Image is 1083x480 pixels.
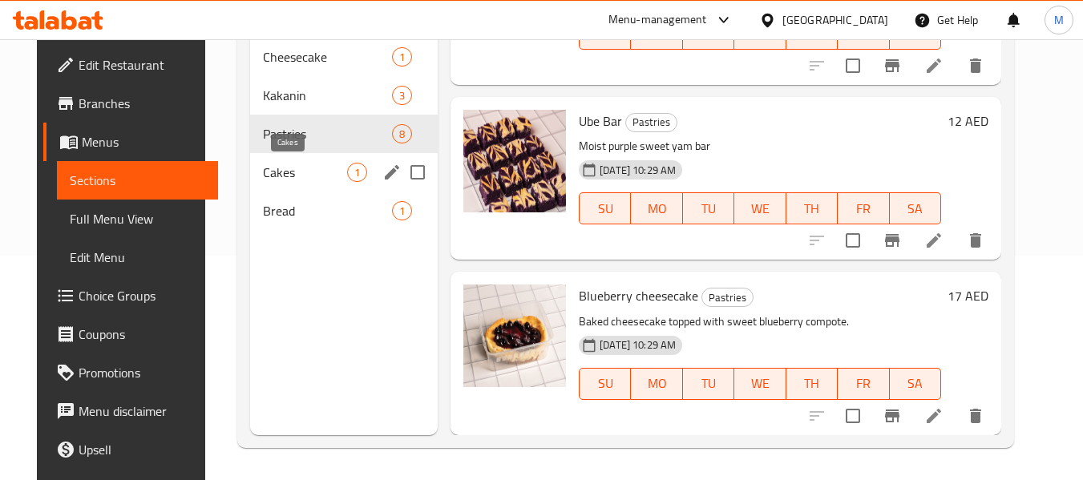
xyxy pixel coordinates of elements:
p: Baked cheesecake topped with sweet blueberry compote. [579,312,941,332]
button: TH [786,368,838,400]
div: Bread1 [250,192,438,230]
button: SA [890,192,941,224]
span: Cakes [263,163,347,182]
span: TU [689,197,728,220]
a: Promotions [43,353,218,392]
span: Blueberry cheesecake [579,284,698,308]
div: Pastries8 [250,115,438,153]
span: Upsell [79,440,205,459]
span: M [1054,11,1064,29]
span: WE [741,372,779,395]
button: Branch-specific-item [873,397,911,435]
span: TH [793,372,831,395]
span: SA [896,22,935,46]
a: Upsell [43,430,218,469]
span: SA [896,197,935,220]
a: Sections [57,161,218,200]
button: WE [734,192,786,224]
div: Menu-management [608,10,707,30]
div: Pastries [625,113,677,132]
button: delete [956,397,995,435]
span: [DATE] 10:29 AM [593,163,682,178]
div: Pastries [701,288,754,307]
span: 1 [393,204,411,219]
span: Pastries [626,113,677,131]
span: Pastries [702,288,753,307]
button: edit [380,160,404,184]
span: Edit Menu [70,248,205,267]
span: SU [586,372,624,395]
button: delete [956,46,995,85]
span: Select to update [836,399,870,433]
button: Branch-specific-item [873,221,911,260]
span: FR [844,22,883,46]
button: delete [956,221,995,260]
a: Branches [43,84,218,123]
button: FR [838,368,889,400]
span: Choice Groups [79,286,205,305]
button: TH [786,192,838,224]
span: TU [689,22,728,46]
p: Moist purple sweet yam bar [579,136,941,156]
div: [GEOGRAPHIC_DATA] [782,11,888,29]
div: items [392,86,412,105]
button: SA [890,368,941,400]
span: Edit Restaurant [79,55,205,75]
a: Edit menu item [924,56,944,75]
span: SA [896,372,935,395]
h6: 17 AED [948,284,988,307]
span: MO [637,197,676,220]
button: SU [579,368,631,400]
a: Full Menu View [57,200,218,238]
span: WE [741,197,779,220]
span: Pastries [263,124,392,143]
button: FR [838,192,889,224]
span: Sections [70,171,205,190]
span: Branches [79,94,205,113]
span: SU [586,197,624,220]
span: Menu disclaimer [79,401,205,421]
button: MO [631,368,682,400]
span: 8 [393,127,411,142]
span: SU [586,22,624,46]
a: Edit Restaurant [43,46,218,84]
span: Coupons [79,325,205,344]
h6: 12 AED [948,110,988,132]
span: Kakanin [263,86,392,105]
div: Cakes1edit [250,153,438,192]
button: WE [734,368,786,400]
a: Coupons [43,315,218,353]
a: Choice Groups [43,276,218,315]
span: Select to update [836,224,870,257]
button: TU [683,368,734,400]
a: Edit Menu [57,238,218,276]
a: Edit menu item [924,231,944,250]
div: Cheesecake1 [250,38,438,76]
span: Bread [263,201,392,220]
div: items [347,163,367,182]
div: items [392,124,412,143]
span: Cheesecake [263,47,392,67]
button: TU [683,192,734,224]
div: items [392,47,412,67]
span: TH [793,22,831,46]
span: MO [637,372,676,395]
span: Select to update [836,49,870,83]
span: WE [741,22,779,46]
span: Full Menu View [70,209,205,228]
a: Menu disclaimer [43,392,218,430]
nav: Menu sections [250,31,438,236]
img: Ube Bar [463,110,566,212]
span: 3 [393,88,411,103]
span: FR [844,197,883,220]
span: TH [793,197,831,220]
a: Menus [43,123,218,161]
span: FR [844,372,883,395]
span: TU [689,372,728,395]
span: MO [637,22,676,46]
button: MO [631,192,682,224]
div: Kakanin3 [250,76,438,115]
